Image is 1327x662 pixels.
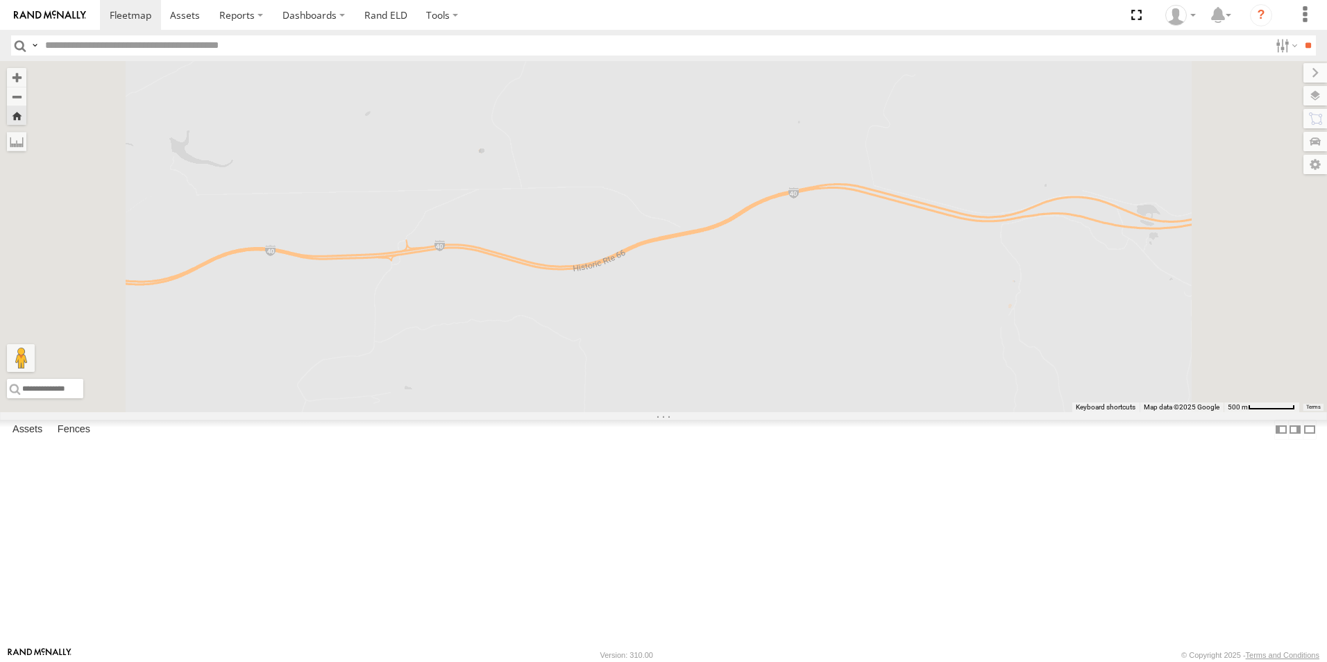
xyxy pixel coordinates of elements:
span: Map data ©2025 Google [1144,403,1219,411]
img: rand-logo.svg [14,10,86,20]
a: Visit our Website [8,648,71,662]
div: Norma Casillas [1160,5,1201,26]
label: Fences [51,420,97,439]
i: ? [1250,4,1272,26]
label: Measure [7,132,26,151]
span: 500 m [1228,403,1248,411]
label: Search Query [29,35,40,56]
div: Version: 310.00 [600,651,653,659]
label: Hide Summary Table [1303,420,1317,440]
button: Keyboard shortcuts [1076,402,1135,412]
button: Zoom in [7,68,26,87]
label: Map Settings [1303,155,1327,174]
button: Zoom out [7,87,26,106]
a: Terms (opens in new tab) [1306,405,1321,410]
a: Terms and Conditions [1246,651,1319,659]
label: Assets [6,420,49,439]
button: Zoom Home [7,106,26,125]
button: Drag Pegman onto the map to open Street View [7,344,35,372]
label: Dock Summary Table to the Left [1274,420,1288,440]
label: Dock Summary Table to the Right [1288,420,1302,440]
button: Map Scale: 500 m per 64 pixels [1224,402,1299,412]
label: Search Filter Options [1270,35,1300,56]
div: © Copyright 2025 - [1181,651,1319,659]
